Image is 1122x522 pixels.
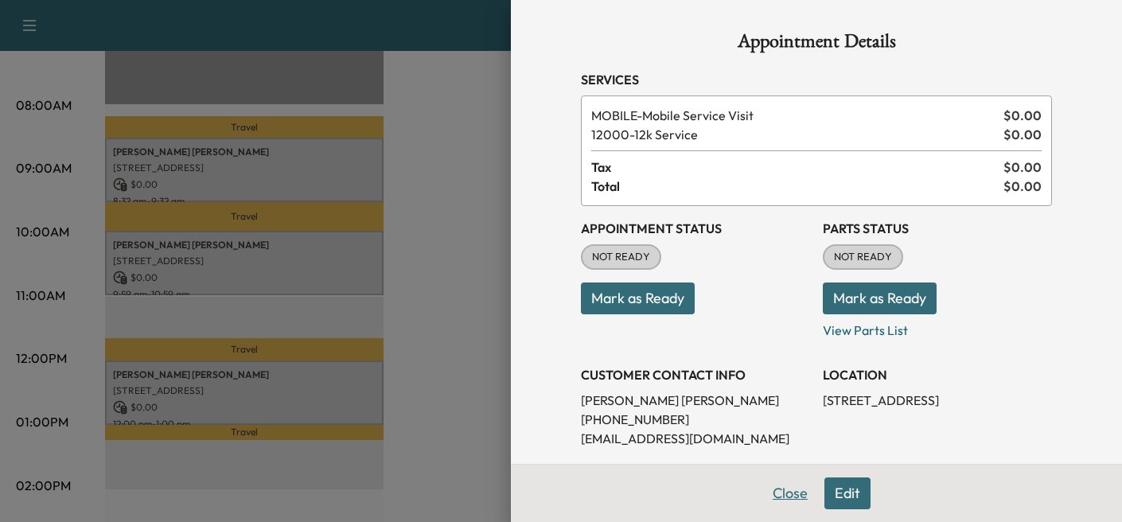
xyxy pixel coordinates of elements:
[762,477,818,509] button: Close
[824,249,902,265] span: NOT READY
[591,158,1003,177] span: Tax
[824,477,871,509] button: Edit
[1003,106,1042,125] span: $ 0.00
[581,410,810,429] p: [PHONE_NUMBER]
[591,177,1003,196] span: Total
[581,32,1052,57] h1: Appointment Details
[823,282,937,314] button: Mark as Ready
[591,106,997,125] span: Mobile Service Visit
[823,365,1052,384] h3: LOCATION
[581,429,810,448] p: [EMAIL_ADDRESS][DOMAIN_NAME]
[1003,125,1042,144] span: $ 0.00
[1003,177,1042,196] span: $ 0.00
[581,365,810,384] h3: CUSTOMER CONTACT INFO
[581,70,1052,89] h3: Services
[582,249,660,265] span: NOT READY
[581,282,695,314] button: Mark as Ready
[581,219,810,238] h3: Appointment Status
[823,314,1052,340] p: View Parts List
[823,219,1052,238] h3: Parts Status
[591,125,997,144] span: 12k Service
[581,391,810,410] p: [PERSON_NAME] [PERSON_NAME]
[1003,158,1042,177] span: $ 0.00
[823,391,1052,410] p: [STREET_ADDRESS]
